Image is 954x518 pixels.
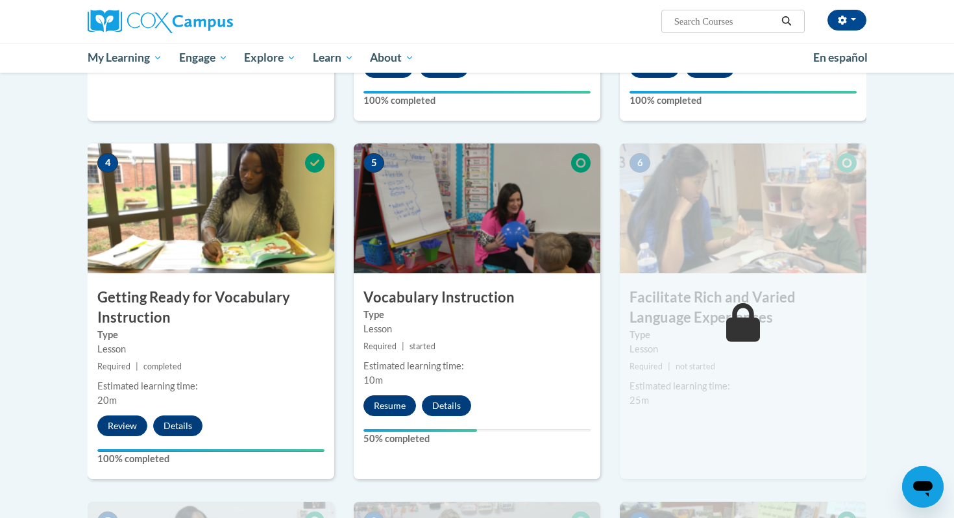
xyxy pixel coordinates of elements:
[136,362,138,371] span: |
[97,449,324,452] div: Your progress
[630,342,857,356] div: Lesson
[362,43,423,73] a: About
[630,362,663,371] span: Required
[673,14,777,29] input: Search Courses
[363,91,591,93] div: Your progress
[354,143,600,273] img: Course Image
[97,379,324,393] div: Estimated learning time:
[805,44,876,71] a: En español
[153,415,202,436] button: Details
[244,50,296,66] span: Explore
[97,415,147,436] button: Review
[363,341,397,351] span: Required
[402,341,404,351] span: |
[68,43,886,73] div: Main menu
[88,10,334,33] a: Cox Campus
[363,432,591,446] label: 50% completed
[363,93,591,108] label: 100% completed
[143,362,182,371] span: completed
[304,43,362,73] a: Learn
[363,359,591,373] div: Estimated learning time:
[827,10,866,31] button: Account Settings
[88,10,233,33] img: Cox Campus
[620,288,866,328] h3: Facilitate Rich and Varied Language Experiences
[620,143,866,273] img: Course Image
[171,43,236,73] a: Engage
[363,375,383,386] span: 10m
[313,50,354,66] span: Learn
[97,342,324,356] div: Lesson
[630,395,649,406] span: 25m
[630,93,857,108] label: 100% completed
[236,43,304,73] a: Explore
[422,395,471,416] button: Details
[363,308,591,322] label: Type
[363,429,477,432] div: Your progress
[813,51,868,64] span: En español
[88,288,334,328] h3: Getting Ready for Vocabulary Instruction
[630,91,857,93] div: Your progress
[97,153,118,173] span: 4
[902,466,944,508] iframe: Button to launch messaging window
[777,14,796,29] button: Search
[630,153,650,173] span: 6
[97,362,130,371] span: Required
[97,328,324,342] label: Type
[97,452,324,466] label: 100% completed
[410,341,435,351] span: started
[630,379,857,393] div: Estimated learning time:
[88,50,162,66] span: My Learning
[88,143,334,273] img: Course Image
[630,328,857,342] label: Type
[363,322,591,336] div: Lesson
[97,395,117,406] span: 20m
[668,362,670,371] span: |
[370,50,414,66] span: About
[354,288,600,308] h3: Vocabulary Instruction
[363,395,416,416] button: Resume
[363,153,384,173] span: 5
[676,362,715,371] span: not started
[79,43,171,73] a: My Learning
[179,50,228,66] span: Engage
